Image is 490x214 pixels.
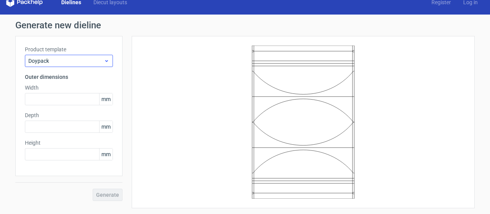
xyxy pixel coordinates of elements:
span: mm [99,121,113,132]
label: Height [25,139,113,147]
label: Depth [25,111,113,119]
span: Doypack [28,57,104,65]
h3: Outer dimensions [25,73,113,81]
span: mm [99,149,113,160]
span: mm [99,93,113,105]
label: Product template [25,46,113,53]
label: Width [25,84,113,91]
h1: Generate new dieline [15,21,475,30]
